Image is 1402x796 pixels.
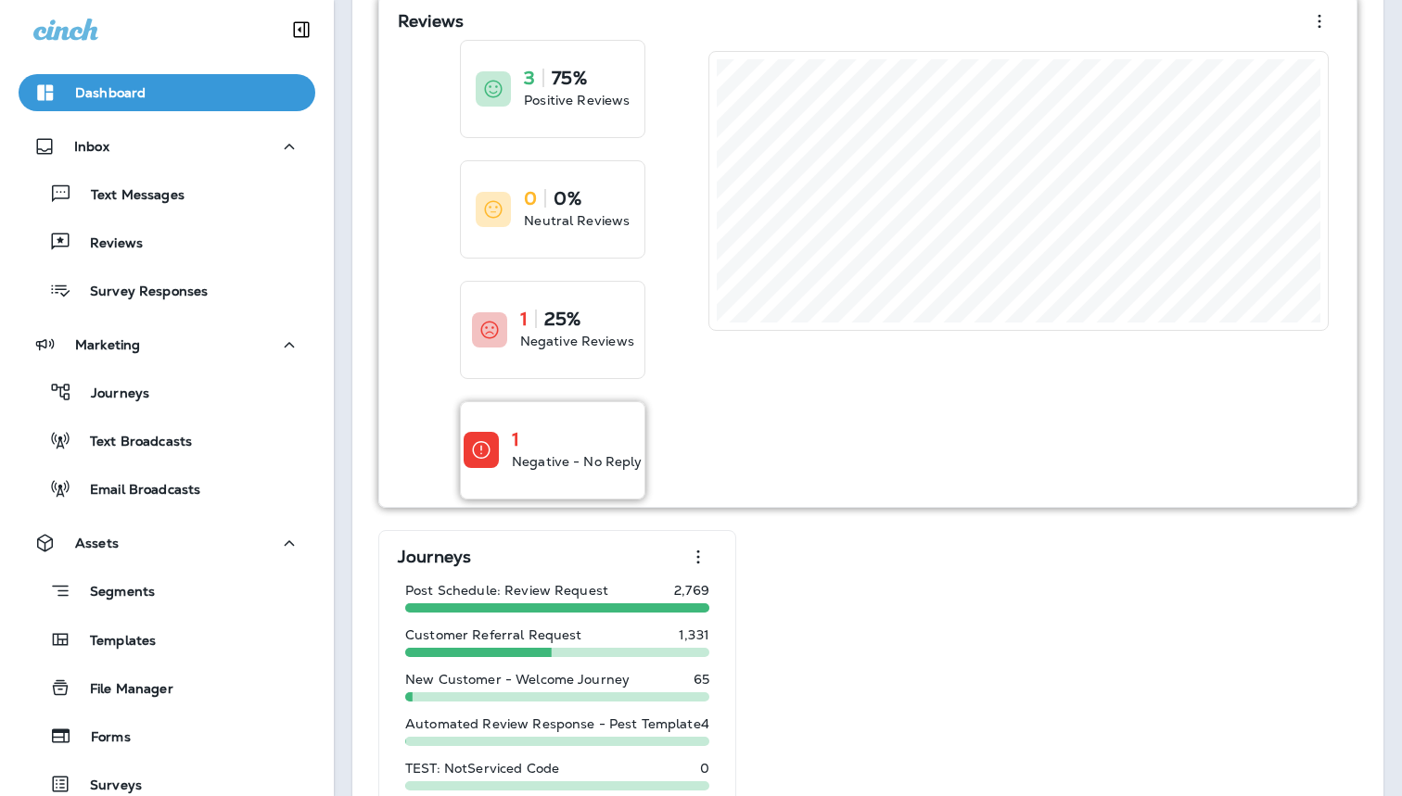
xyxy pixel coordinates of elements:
p: New Customer - Welcome Journey [405,672,630,687]
p: Reviews [398,12,464,31]
p: Negative Reviews [520,332,634,350]
button: Text Messages [19,174,315,213]
p: Reviews [71,235,143,253]
p: 1 [512,430,519,449]
p: 4 [701,716,709,731]
button: Inbox [19,128,315,165]
button: Survey Responses [19,271,315,310]
button: Dashboard [19,74,315,111]
button: Segments [19,571,315,611]
button: Templates [19,620,315,659]
p: Surveys [71,777,142,795]
button: Marketing [19,326,315,363]
button: Journeys [19,373,315,411]
p: Email Broadcasts [71,482,200,499]
p: File Manager [71,681,173,699]
p: 1,331 [679,627,709,642]
p: TEST: NotServiced Code [405,761,559,776]
p: Assets [75,536,119,550]
p: Inbox [74,139,109,154]
p: Text Broadcasts [71,434,192,451]
button: Reviews [19,222,315,261]
p: Text Messages [72,187,185,205]
p: Journeys [398,548,471,566]
p: 0% [554,189,580,208]
p: 1 [520,310,528,328]
button: Forms [19,716,315,755]
p: Positive Reviews [524,91,630,109]
p: Post Schedule: Review Request [405,583,608,598]
p: Dashboard [75,85,146,100]
p: Neutral Reviews [524,211,630,230]
p: 2,769 [674,583,709,598]
p: Templates [71,633,156,651]
p: 0 [700,761,709,776]
p: 75% [552,69,586,87]
p: Forms [72,729,131,747]
button: Text Broadcasts [19,421,315,460]
p: Customer Referral Request [405,627,582,642]
button: File Manager [19,668,315,707]
p: 0 [524,189,537,208]
p: Journeys [72,385,149,403]
button: Assets [19,524,315,562]
p: 25% [544,310,580,328]
p: Segments [71,584,155,602]
p: Automated Review Response - Pest Template [405,716,701,731]
p: Marketing [75,337,140,352]
button: Collapse Sidebar [275,11,327,48]
p: 65 [694,672,709,687]
p: Survey Responses [71,284,208,301]
button: Email Broadcasts [19,469,315,508]
p: Negative - No Reply [512,452,643,471]
p: 3 [524,69,535,87]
